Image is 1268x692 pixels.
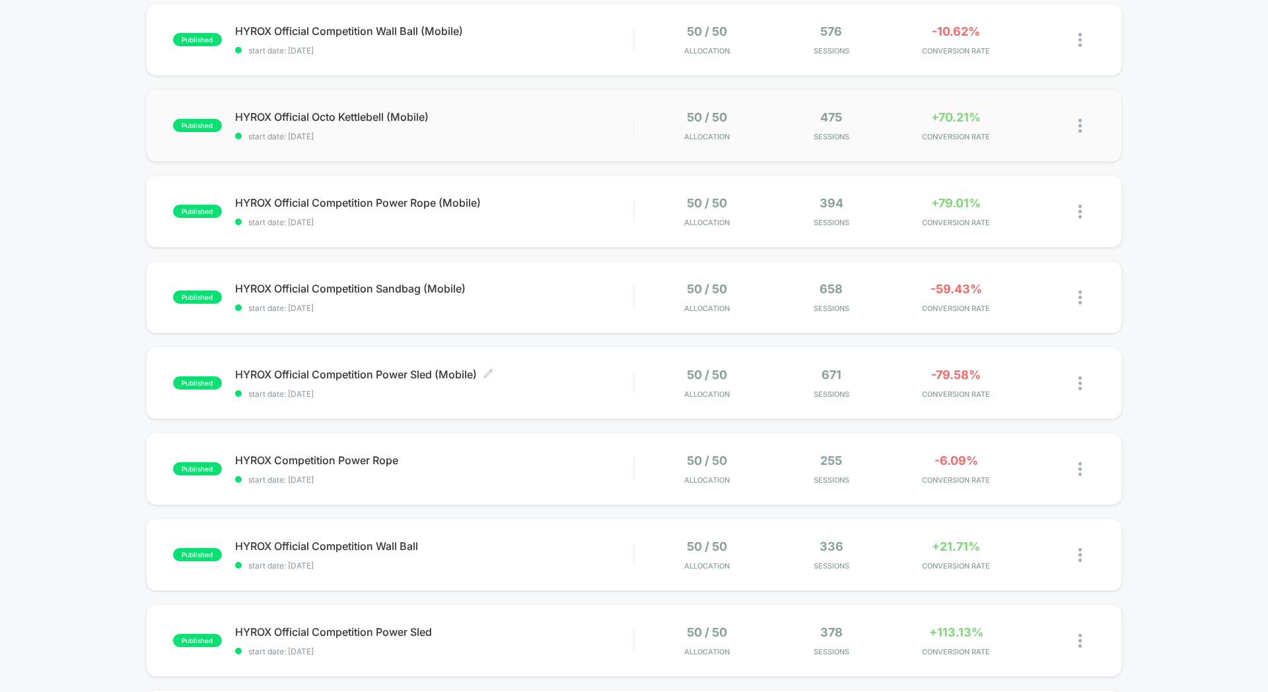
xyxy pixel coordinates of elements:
span: -79.58% [931,368,981,382]
span: 378 [820,625,843,639]
span: start date: [DATE] [235,561,633,571]
span: Allocation [684,132,730,141]
span: start date: [DATE] [235,303,633,313]
img: close [1078,291,1082,304]
span: Sessions [773,132,891,141]
span: HYROX Official Octo Kettlebell (Mobile) [235,110,633,123]
span: published [173,33,222,46]
span: +70.21% [931,110,981,124]
span: Sessions [773,46,891,55]
span: 671 [822,368,841,382]
span: HYROX Official Competition Power Sled [235,625,633,639]
span: Sessions [773,218,891,227]
span: published [173,291,222,304]
span: HYROX Competition Power Rope [235,454,633,467]
span: 50 / 50 [687,110,727,124]
span: start date: [DATE] [235,46,633,55]
span: HYROX Official Competition Wall Ball (Mobile) [235,24,633,38]
span: 576 [820,24,842,38]
span: HYROX Official Competition Wall Ball [235,539,633,553]
img: close [1078,634,1082,648]
span: CONVERSION RATE [897,561,1015,571]
span: Sessions [773,304,891,313]
span: 255 [820,454,842,467]
span: published [173,119,222,132]
span: 50 / 50 [687,539,727,553]
span: Sessions [773,561,891,571]
span: start date: [DATE] [235,217,633,227]
span: 50 / 50 [687,24,727,38]
span: CONVERSION RATE [897,304,1015,313]
span: +113.13% [929,625,983,639]
span: +79.01% [931,196,981,210]
span: start date: [DATE] [235,131,633,141]
span: Sessions [773,475,891,485]
span: Sessions [773,647,891,656]
span: +21.71% [932,539,980,553]
span: Allocation [684,561,730,571]
span: start date: [DATE] [235,389,633,399]
span: 394 [820,196,843,210]
span: CONVERSION RATE [897,132,1015,141]
span: published [173,376,222,390]
span: CONVERSION RATE [897,475,1015,485]
span: 50 / 50 [687,196,727,210]
span: -10.62% [932,24,980,38]
img: close [1078,119,1082,133]
span: 50 / 50 [687,282,727,296]
span: start date: [DATE] [235,646,633,656]
span: published [173,634,222,647]
span: Allocation [684,647,730,656]
span: 475 [820,110,842,124]
span: Allocation [684,304,730,313]
img: close [1078,33,1082,47]
span: 50 / 50 [687,454,727,467]
span: Allocation [684,46,730,55]
span: 336 [820,539,843,553]
img: close [1078,462,1082,476]
span: CONVERSION RATE [897,46,1015,55]
img: close [1078,376,1082,390]
span: CONVERSION RATE [897,390,1015,399]
span: published [173,548,222,561]
img: close [1078,205,1082,219]
span: -6.09% [934,454,978,467]
span: 50 / 50 [687,368,727,382]
span: HYROX Official Competition Sandbag (Mobile) [235,282,633,295]
span: start date: [DATE] [235,475,633,485]
span: CONVERSION RATE [897,218,1015,227]
img: close [1078,548,1082,562]
span: 658 [820,282,843,296]
span: published [173,462,222,475]
span: Sessions [773,390,891,399]
span: Allocation [684,218,730,227]
span: HYROX Official Competition Power Rope (Mobile) [235,196,633,209]
span: Allocation [684,475,730,485]
span: 50 / 50 [687,625,727,639]
span: HYROX Official Competition Power Sled (Mobile) [235,368,633,381]
span: published [173,205,222,218]
span: Allocation [684,390,730,399]
span: -59.43% [931,282,982,296]
span: CONVERSION RATE [897,647,1015,656]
